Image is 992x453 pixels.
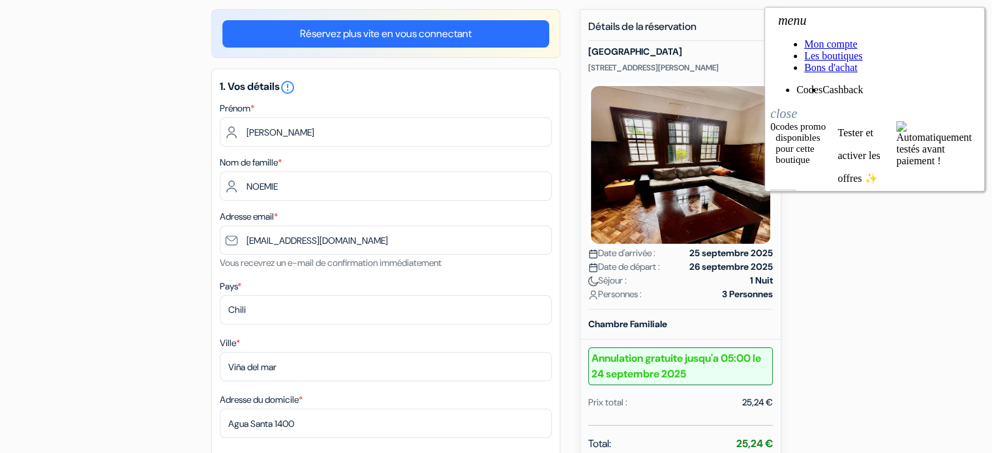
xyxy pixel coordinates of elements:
[588,260,660,274] span: Date de départ :
[220,117,552,147] input: Entrez votre prénom
[689,260,773,274] strong: 26 septembre 2025
[750,274,773,287] strong: 1 Nuit
[588,290,598,300] img: user_icon.svg
[10,113,72,182] div: codes promo disponibles pour cette boutique
[39,54,93,65] a: Bons d'achat
[131,113,142,124] img: unicorn-tip.svg
[588,276,598,286] img: moon.svg
[588,63,773,73] p: [STREET_ADDRESS][PERSON_NAME]
[588,436,611,452] span: Total:
[72,119,115,176] a: Tester et activer les offres ✨
[220,156,282,169] label: Nom de famille
[588,249,598,259] img: calendar.svg
[220,280,241,293] label: Pays
[220,336,240,350] label: Ville
[39,31,92,42] a: Mon compte
[280,80,295,95] i: error_outline
[5,182,31,207] img: bonusPresent.png
[220,257,442,269] small: Vous recevrez un e-mail de confirmation immédiatement
[5,93,32,113] i: close
[588,263,598,272] img: calendar.svg
[280,80,295,93] a: error_outline
[588,318,667,330] b: Chambre Familiale
[588,347,773,385] b: Annulation gratuite jusqu'a 05:00 le 24 septembre 2025
[588,274,627,287] span: Séjour :
[220,210,278,224] label: Adresse email
[222,20,549,48] a: Réservez plus vite en vous connectant
[220,80,552,95] h5: 1. Vos détails
[588,46,773,57] h5: [GEOGRAPHIC_DATA]
[689,246,773,260] strong: 25 septembre 2025
[588,396,627,409] div: Prix total :
[39,42,97,53] a: Les boutiques
[57,76,98,87] a: Cashback
[220,226,552,255] input: Entrer adresse e-mail
[220,171,552,201] input: Entrer le nom de famille
[131,124,214,159] div: Automatiquement testés avant paiement !
[742,396,773,409] div: 25,24 €
[220,393,303,407] label: Adresse du domicile
[722,287,773,301] strong: 3 Personnes
[5,113,10,182] div: 0
[588,20,773,41] h5: Détails de la réservation
[588,246,655,260] span: Date d'arrivée :
[31,76,57,87] a: Codes
[588,287,642,301] span: Personnes :
[220,102,254,115] label: Prénom
[736,437,773,450] strong: 25,24 €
